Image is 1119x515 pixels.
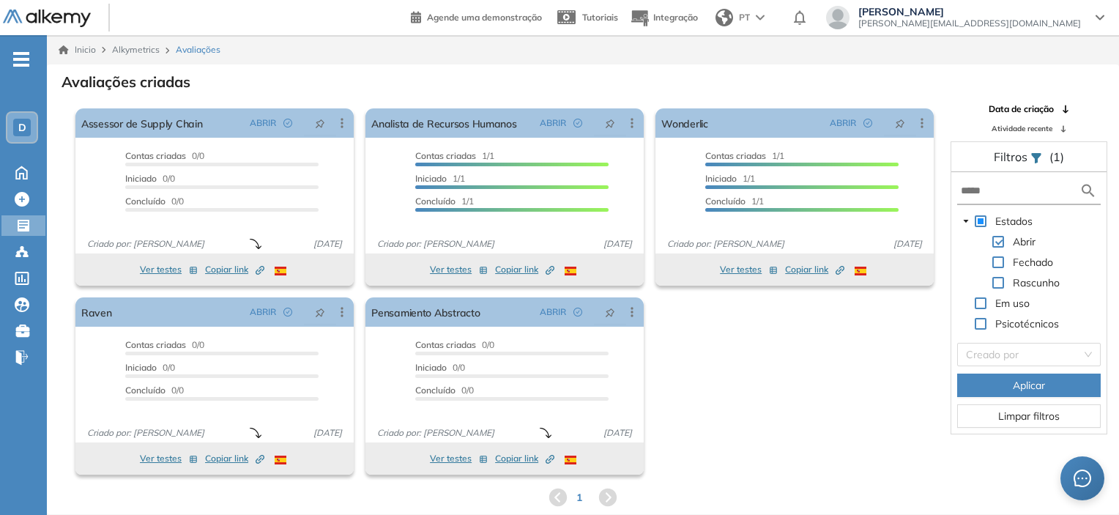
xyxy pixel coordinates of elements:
[125,339,186,350] span: Contas criadas
[653,12,698,23] span: Integração
[705,196,764,207] span: 1/1
[495,450,554,467] button: Copiar link
[415,150,494,161] span: 1/1
[540,116,566,130] span: ABRIR
[888,237,928,251] span: [DATE]
[1074,470,1091,487] span: message
[415,339,494,350] span: 0/0
[495,452,554,465] span: Copiar link
[125,362,157,373] span: Iniciado
[582,12,618,23] span: Tutoriais
[411,7,542,25] a: Agende uma demonstração
[125,339,204,350] span: 0/0
[112,44,160,55] span: Alkymetrics
[884,111,916,135] button: pushpin
[427,12,542,23] span: Agende uma demonstração
[992,294,1033,312] span: Em uso
[995,317,1059,330] span: Psicotécnicos
[275,456,286,464] img: ESP
[250,305,276,319] span: ABRIR
[205,261,264,278] button: Copiar link
[125,196,166,207] span: Concluído
[81,108,203,138] a: Assessor de Supply Chain
[756,15,765,21] img: arrow
[855,267,866,275] img: ESP
[992,212,1036,230] span: Estados
[315,306,325,318] span: pushpin
[995,215,1033,228] span: Estados
[415,150,476,161] span: Contas criadas
[1013,276,1060,289] span: Rascunho
[18,122,26,133] span: D
[205,450,264,467] button: Copiar link
[125,362,175,373] span: 0/0
[308,237,348,251] span: [DATE]
[205,263,264,276] span: Copiar link
[371,108,517,138] a: Analista de Recursos Humanos
[415,385,456,396] span: Concluído
[304,111,336,135] button: pushpin
[1013,256,1053,269] span: Fechado
[992,123,1052,134] span: Atividade recente
[415,339,476,350] span: Contas criadas
[275,267,286,275] img: ESP
[594,111,626,135] button: pushpin
[62,73,190,91] h3: Avaliações criadas
[1010,274,1063,292] span: Rascunho
[125,150,186,161] span: Contas criadas
[989,103,1054,116] span: Data de criação
[1010,253,1056,271] span: Fechado
[661,237,790,251] span: Criado por: [PERSON_NAME]
[605,306,615,318] span: pushpin
[125,173,175,184] span: 0/0
[125,150,204,161] span: 0/0
[371,237,500,251] span: Criado por: [PERSON_NAME]
[205,452,264,465] span: Copiar link
[495,261,554,278] button: Copiar link
[661,108,708,138] a: Wonderlic
[785,261,844,278] button: Copiar link
[576,490,582,505] span: 1
[125,385,166,396] span: Concluído
[59,43,96,56] a: Inicio
[415,173,465,184] span: 1/1
[705,196,746,207] span: Concluído
[1079,182,1097,200] img: search icon
[315,117,325,129] span: pushpin
[565,456,576,464] img: ESP
[994,149,1030,164] span: Filtros
[705,173,737,184] span: Iniciado
[705,150,784,161] span: 1/1
[598,237,638,251] span: [DATE]
[565,267,576,275] img: ESP
[304,300,336,324] button: pushpin
[705,173,755,184] span: 1/1
[630,2,698,34] button: Integração
[1049,148,1064,166] span: (1)
[598,426,638,440] span: [DATE]
[858,18,1081,29] span: [PERSON_NAME][EMAIL_ADDRESS][DOMAIN_NAME]
[415,196,474,207] span: 1/1
[995,297,1030,310] span: Em uso
[720,261,778,278] button: Ver testes
[830,116,856,130] span: ABRIR
[81,426,210,440] span: Criado por: [PERSON_NAME]
[283,308,292,316] span: check-circle
[957,374,1101,397] button: Aplicar
[125,196,184,207] span: 0/0
[1013,235,1036,248] span: Abrir
[176,43,220,56] span: Avaliações
[430,450,488,467] button: Ver testes
[573,119,582,127] span: check-circle
[250,116,276,130] span: ABRIR
[415,196,456,207] span: Concluído
[739,11,750,24] span: PT
[415,362,465,373] span: 0/0
[371,297,480,327] a: Pensamiento Abstracto
[594,300,626,324] button: pushpin
[715,9,733,26] img: world
[605,117,615,129] span: pushpin
[308,426,348,440] span: [DATE]
[415,173,447,184] span: Iniciado
[863,119,872,127] span: check-circle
